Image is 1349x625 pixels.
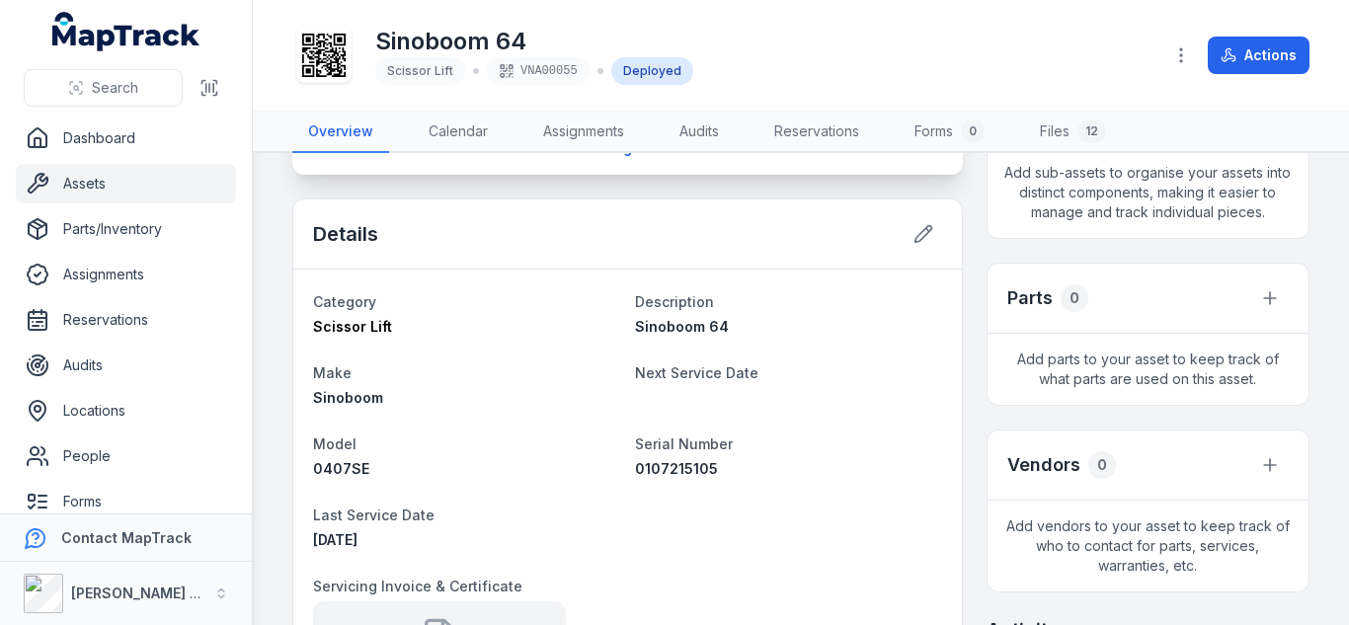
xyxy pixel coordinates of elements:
span: Scissor Lift [313,318,392,335]
button: Search [24,69,183,107]
h1: Sinoboom 64 [375,26,693,57]
a: Forms0 [899,112,1000,153]
a: Reservations [16,300,236,340]
a: Dashboard [16,118,236,158]
span: Serial Number [635,435,733,452]
a: Parts/Inventory [16,209,236,249]
span: 0107215105 [635,460,718,477]
span: [DATE] [313,531,357,548]
span: Model [313,435,357,452]
span: Add vendors to your asset to keep track of who to contact for parts, services, warranties, etc. [988,501,1309,591]
span: Search [92,78,138,98]
h3: Parts [1007,284,1053,312]
h3: Vendors [1007,451,1080,479]
a: Audits [664,112,735,153]
a: Locations [16,391,236,430]
a: Assets [16,164,236,203]
h2: Details [313,220,378,248]
span: Add sub-assets to organise your assets into distinct components, making it easier to manage and t... [988,147,1309,238]
span: Next Service Date [635,364,758,381]
div: 0 [1061,284,1088,312]
a: Reservations [758,112,875,153]
time: 05/07/2024, 12:00:00 am [313,531,357,548]
div: Deployed [611,57,693,85]
span: Category [313,293,376,310]
span: Add parts to your asset to keep track of what parts are used on this asset. [988,334,1309,405]
div: 0 [961,119,985,143]
div: 0 [1088,451,1116,479]
a: Forms [16,482,236,521]
div: 12 [1077,119,1106,143]
span: Make [313,364,352,381]
span: Servicing Invoice & Certificate [313,578,522,594]
a: MapTrack [52,12,200,51]
a: Files12 [1024,112,1122,153]
a: Assignments [16,255,236,294]
span: Last Service Date [313,507,435,523]
a: Overview [292,112,389,153]
strong: Contact MapTrack [61,529,192,546]
span: 0407SE [313,460,369,477]
span: Sinoboom 64 [635,318,729,335]
a: People [16,436,236,476]
button: Actions [1208,37,1309,74]
a: Calendar [413,112,504,153]
span: Description [635,293,714,310]
span: Sinoboom [313,389,383,406]
a: Audits [16,346,236,385]
a: Assignments [527,112,640,153]
strong: [PERSON_NAME] Air [71,585,208,601]
div: VNA00055 [487,57,590,85]
span: Scissor Lift [387,63,453,78]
